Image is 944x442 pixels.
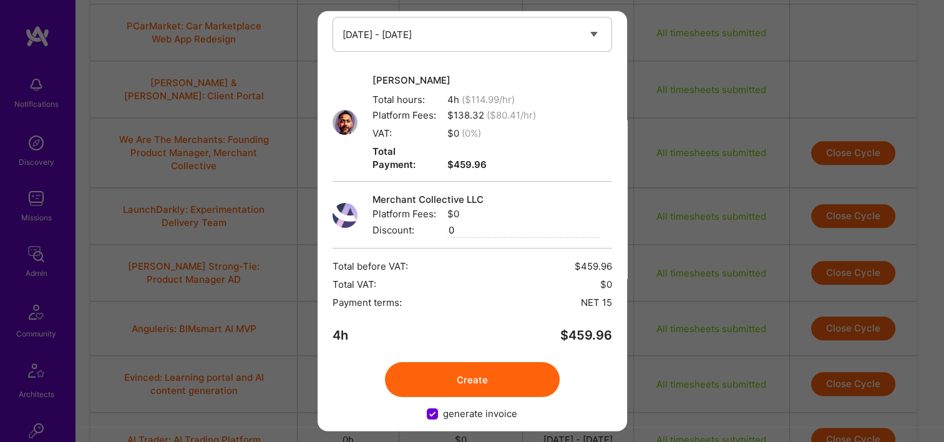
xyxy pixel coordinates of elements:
[333,260,408,273] span: Total before VAT:
[372,223,440,237] span: Discount:
[333,278,376,291] span: Total VAT:
[372,193,600,206] span: Merchant Collective LLC
[385,362,560,397] button: Create
[372,145,440,171] span: Total Payment:
[600,278,612,291] span: $0
[443,407,517,420] span: generate invoice
[372,207,600,220] span: $0
[372,74,536,87] span: [PERSON_NAME]
[581,296,612,309] span: NET 15
[318,11,627,431] div: modal
[372,207,440,220] span: Platform Fees:
[333,110,358,135] img: User Avatar
[462,127,481,139] span: ( 0 %)
[372,127,440,140] span: VAT:
[333,296,402,309] span: Payment terms:
[333,329,348,342] span: 4h
[462,94,515,106] span: ($ 114.99 /hr)
[575,260,612,273] span: $459.96
[487,109,536,121] span: ($ 80.41 /hr)
[372,109,440,122] span: Platform Fees:
[372,159,487,170] strong: $459.96
[372,127,536,140] span: $0
[372,93,536,106] span: 4h
[333,203,358,228] img: User Avatar
[372,109,536,122] span: $ 138.32
[372,93,440,106] span: Total hours:
[560,329,612,342] span: $ 459.96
